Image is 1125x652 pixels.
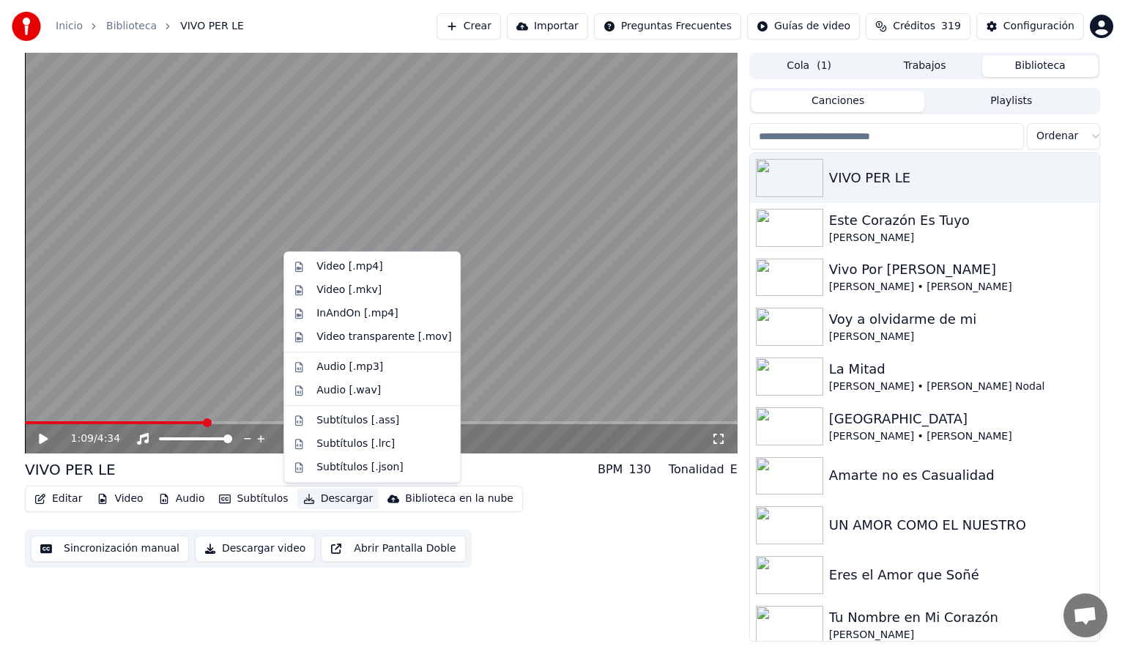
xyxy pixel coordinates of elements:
[829,565,1094,585] div: Eres el Amor que Soñé
[751,91,925,112] button: Canciones
[213,489,294,509] button: Subtítulos
[829,280,1094,294] div: [PERSON_NAME] • [PERSON_NAME]
[316,283,382,297] div: Video [.mkv]
[829,465,1094,486] div: Amarte no es Casualidad
[71,431,106,446] div: /
[316,460,404,475] div: Subtítulos [.json]
[829,628,1094,642] div: [PERSON_NAME]
[829,309,1094,330] div: Voy a olvidarme de mi
[29,489,88,509] button: Editar
[152,489,211,509] button: Audio
[829,259,1094,280] div: Vivo Por [PERSON_NAME]
[1003,19,1074,34] div: Configuración
[982,56,1098,77] button: Biblioteca
[405,492,513,506] div: Biblioteca en la nube
[829,359,1094,379] div: La Mitad
[829,429,1094,444] div: [PERSON_NAME] • [PERSON_NAME]
[316,259,382,274] div: Video [.mp4]
[941,19,961,34] span: 319
[195,536,315,562] button: Descargar video
[817,59,831,73] span: ( 1 )
[893,19,935,34] span: Créditos
[1036,129,1078,144] span: Ordenar
[56,19,83,34] a: Inicio
[669,461,724,478] div: Tonalidad
[829,330,1094,344] div: [PERSON_NAME]
[25,459,116,480] div: VIVO PER LE
[866,13,970,40] button: Créditos319
[507,13,588,40] button: Importar
[91,489,149,509] button: Video
[829,210,1094,231] div: Este Corazón Es Tuyo
[829,168,1094,188] div: VIVO PER LE
[31,536,189,562] button: Sincronización manual
[316,330,451,344] div: Video transparente [.mov]
[751,56,867,77] button: Cola
[297,489,379,509] button: Descargar
[924,91,1098,112] button: Playlists
[321,536,465,562] button: Abrir Pantalla Doble
[1063,593,1107,637] div: Chat abierto
[598,461,623,478] div: BPM
[628,461,651,478] div: 130
[12,12,41,41] img: youka
[829,409,1094,429] div: [GEOGRAPHIC_DATA]
[316,306,398,321] div: InAndOn [.mp4]
[106,19,157,34] a: Biblioteca
[316,383,381,398] div: Audio [.wav]
[316,360,383,374] div: Audio [.mp3]
[71,431,94,446] span: 1:09
[730,461,738,478] div: E
[829,379,1094,394] div: [PERSON_NAME] • [PERSON_NAME] Nodal
[829,607,1094,628] div: Tu Nombre en Mi Corazón
[97,431,120,446] span: 4:34
[829,231,1094,245] div: [PERSON_NAME]
[829,515,1094,536] div: UN AMOR COMO EL NUESTRO
[180,19,244,34] span: VIVO PER LE
[867,56,983,77] button: Trabajos
[976,13,1084,40] button: Configuración
[56,19,244,34] nav: breadcrumb
[316,437,395,451] div: Subtítulos [.lrc]
[594,13,741,40] button: Preguntas Frecuentes
[316,413,399,428] div: Subtítulos [.ass]
[747,13,860,40] button: Guías de video
[437,13,501,40] button: Crear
